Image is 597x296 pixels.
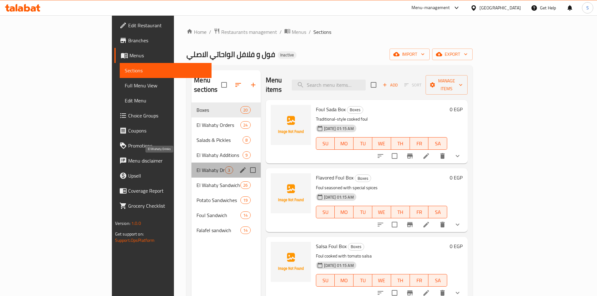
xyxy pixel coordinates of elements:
div: El Wahaty Additions [196,151,243,159]
span: FR [412,139,426,148]
span: Get support on: [115,230,144,238]
div: items [240,106,250,114]
li: / [309,28,311,36]
span: Salsa Foul Box [316,241,347,251]
a: Choice Groups [114,108,212,123]
div: items [240,121,250,129]
span: Flavored Foul Box [316,173,353,182]
span: Branches [128,37,207,44]
span: Boxes [348,243,364,250]
button: export [432,49,473,60]
span: MO [337,139,351,148]
span: Select section first [400,80,426,90]
div: Boxes20 [191,102,260,117]
button: WE [372,206,391,218]
div: items [240,196,250,204]
button: Add [380,80,400,90]
a: Support.OpsPlatform [115,236,155,244]
button: FR [410,206,429,218]
div: items [240,211,250,219]
div: Boxes [348,243,364,251]
button: MO [335,274,353,287]
button: FR [410,137,429,150]
span: WE [375,208,389,217]
span: Coupons [128,127,207,134]
div: items [240,181,250,189]
span: 9 [243,152,250,158]
svg: Show Choices [454,221,461,228]
a: Full Menu View [120,78,212,93]
button: TU [353,274,372,287]
span: export [437,50,468,58]
span: 24 [241,122,250,128]
span: MO [337,208,351,217]
a: Sections [120,63,212,78]
button: sort-choices [373,217,388,232]
span: WE [375,139,389,148]
div: Falafel sandwich [196,226,240,234]
span: Add [382,81,399,89]
span: Select to update [388,149,401,163]
button: edit [238,165,248,175]
a: Restaurants management [214,28,277,36]
img: Flavored Foul Box [271,173,311,213]
span: 1.0.0 [131,219,141,227]
a: Coupons [114,123,212,138]
button: TU [353,137,372,150]
p: Traditional-style cooked foul [316,115,448,123]
span: S [586,4,589,11]
button: FR [410,274,429,287]
span: TH [394,276,407,285]
button: TH [391,274,410,287]
span: SA [431,276,445,285]
span: 14 [241,212,250,218]
span: Menu disclaimer [128,157,207,164]
button: TH [391,206,410,218]
div: Falafel sandwich14 [191,223,260,238]
div: Salads & Pickles8 [191,132,260,148]
a: Promotions [114,138,212,153]
button: show more [450,217,465,232]
span: Menus [129,52,207,59]
span: TU [356,139,370,148]
span: TH [394,208,407,217]
a: Branches [114,33,212,48]
button: SA [428,206,447,218]
div: El Wahaty Sandwiches [196,181,240,189]
p: Foul seasoned with special spices [316,184,448,192]
span: SU [319,276,333,285]
span: [DATE] 01:15 AM [322,126,356,132]
span: Edit Menu [125,97,207,104]
div: items [225,166,233,174]
a: Edit Restaurant [114,18,212,33]
span: El Wahaty Orders [196,121,240,129]
nav: breadcrumb [186,28,473,36]
a: Menus [114,48,212,63]
a: Coverage Report [114,183,212,198]
div: items [243,151,250,159]
span: Boxes [355,175,371,182]
span: Menus [292,28,306,36]
button: Add section [246,77,261,92]
a: Edit menu item [422,221,430,228]
svg: Show Choices [454,152,461,160]
button: delete [435,217,450,232]
button: delete [435,148,450,164]
button: SU [316,206,335,218]
span: Potato Sandwiches [196,196,240,204]
span: 19 [241,197,250,203]
span: Manage items [431,77,463,93]
div: Boxes [347,106,363,114]
button: Branch-specific-item [402,217,417,232]
span: Select section [367,78,380,91]
div: El Wahaty Drinks3edit [191,163,260,178]
div: El Wahaty Sandwiches26 [191,178,260,193]
button: SU [316,274,335,287]
div: El Wahaty Orders24 [191,117,260,132]
span: Sections [313,28,331,36]
a: Menu disclaimer [114,153,212,168]
nav: Menu sections [191,100,260,240]
span: Salads & Pickles [196,136,243,144]
h6: 0 EGP [450,242,463,251]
